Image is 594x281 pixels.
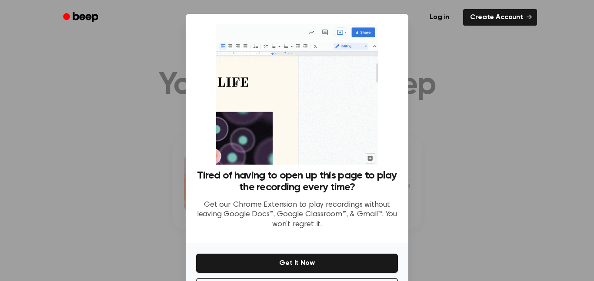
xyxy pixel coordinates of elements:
img: Beep extension in action [216,24,377,165]
a: Beep [57,9,106,26]
p: Get our Chrome Extension to play recordings without leaving Google Docs™, Google Classroom™, & Gm... [196,200,398,230]
button: Get It Now [196,254,398,273]
a: Create Account [463,9,537,26]
a: Log in [421,7,458,27]
h3: Tired of having to open up this page to play the recording every time? [196,170,398,193]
